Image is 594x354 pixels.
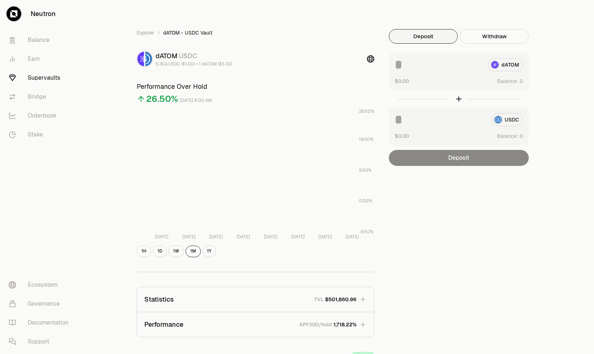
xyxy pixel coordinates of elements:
a: Supervaults [3,68,79,87]
tspan: [DATE] [291,234,305,240]
div: [DATE] 8:00 AM [180,96,212,105]
tspan: [DATE] [345,234,359,240]
img: dATOM Logo [137,52,144,66]
span: 1,718.22% [333,321,356,328]
span: dATOM - USDC Vault [163,29,212,36]
a: Explore [137,29,154,36]
tspan: -9.50% [359,229,374,235]
span: Balance: [497,77,518,85]
p: TVL [314,296,324,303]
a: Stake [3,125,79,144]
button: 1Y [202,246,216,257]
a: Support [3,332,79,351]
div: 5.304 USDC ($1.00) = 1 dATOM ($5.30) [156,61,232,67]
span: Balance: [497,132,518,140]
tspan: [DATE] [264,234,277,240]
h3: Performance Over Hold [137,81,374,92]
tspan: 9.50% [359,167,372,173]
div: 26.50% [146,93,178,105]
tspan: [DATE] [155,234,168,240]
button: StatisticsTVL$501,860.96 [137,287,374,312]
a: Balance [3,31,79,49]
tspan: 19.00% [359,136,374,142]
tspan: [DATE] [319,234,332,240]
a: Earn [3,49,79,68]
p: Performance [144,319,183,330]
tspan: 28.50% [359,108,374,114]
span: USDC [179,52,197,60]
button: 1H [137,246,151,257]
tspan: 0.00% [359,198,372,204]
a: Orderbook [3,106,79,125]
a: Governance [3,294,79,313]
p: APY30D/hold [299,321,332,328]
tspan: [DATE] [237,234,250,240]
div: dATOM [156,51,232,61]
span: $501,860.96 [325,296,356,303]
button: $0.00 [395,132,409,140]
button: $0.00 [395,77,409,85]
p: Statistics [144,294,174,305]
tspan: [DATE] [182,234,196,240]
img: USDC Logo [145,52,152,66]
button: Withdraw [460,29,529,44]
nav: breadcrumb [137,29,374,36]
button: PerformanceAPY30D/hold1,718.22% [137,312,374,337]
button: 1D [153,246,167,257]
button: 1W [168,246,184,257]
tspan: [DATE] [209,234,223,240]
button: 1M [185,246,201,257]
a: Bridge [3,87,79,106]
a: Documentation [3,313,79,332]
button: Deposit [389,29,458,44]
a: Ecosystem [3,275,79,294]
